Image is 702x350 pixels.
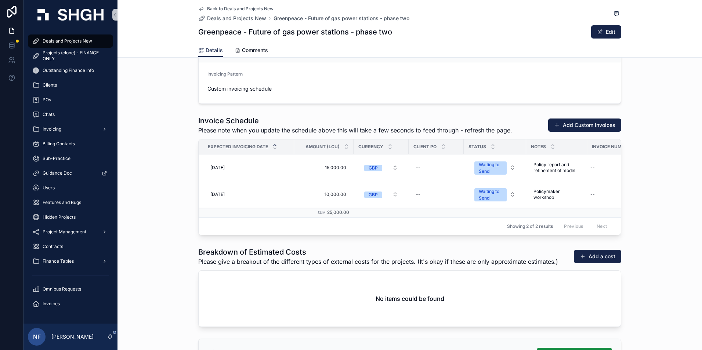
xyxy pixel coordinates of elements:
[198,116,512,126] h1: Invoice Schedule
[28,211,113,224] a: Hidden Projects
[198,247,558,257] h1: Breakdown of Estimated Costs
[207,6,274,12] span: Back to Deals and Projects New
[28,64,113,77] a: Outstanding Finance Info
[43,170,72,176] span: Guidance Doc
[28,79,113,92] a: Clients
[28,196,113,209] a: Features and Bugs
[43,97,51,103] span: POs
[208,144,268,150] span: Expected Invoicing Date
[198,27,392,37] h1: Greenpeace - Future of gas power stations - phase two
[198,15,266,22] a: Deals and Projects New
[28,123,113,136] a: Invoicing
[43,112,55,117] span: Chats
[198,257,558,266] span: Please give a breakout of the different types of external costs for the projects. (It's okay if t...
[548,119,621,132] button: Add Custom Invoices
[358,188,404,201] button: Select Button
[533,189,580,200] span: Policymaker workshop
[28,108,113,121] a: Chats
[327,209,349,215] span: 25,000.00
[301,192,346,197] span: 10,000.00
[210,192,225,197] span: [DATE]
[369,192,378,198] div: GBP
[206,47,223,54] span: Details
[37,9,104,21] img: App logo
[207,71,243,77] span: Invoicing Pattern
[531,144,546,150] span: Notes
[28,255,113,268] a: Finance Tables
[28,225,113,238] a: Project Management
[305,144,340,150] span: Amount (LCU)
[207,15,266,22] span: Deals and Projects New
[28,167,113,180] a: Guidance Doc
[43,156,70,161] span: Sub-Practice
[28,93,113,106] a: POs
[43,301,60,307] span: Invoices
[43,200,81,205] span: Features and Bugs
[591,25,621,39] button: Edit
[358,144,383,150] span: Currency
[301,165,346,171] span: 15,000.00
[210,165,225,171] span: [DATE]
[413,144,437,150] span: Client PO
[198,44,223,58] a: Details
[28,49,113,62] a: Projects (clone) - FINANCE ONLY
[274,15,409,22] a: Greenpeace - Future of gas power stations - phase two
[43,126,61,132] span: Invoicing
[28,34,113,48] a: Deals and Projects New
[43,141,75,147] span: Billing Contacts
[507,223,553,229] span: Showing 2 of 2 results
[43,185,55,191] span: Users
[358,161,404,174] button: Select Button
[242,47,268,54] span: Comments
[43,229,86,235] span: Project Management
[592,144,630,150] span: Invoice Number
[198,6,274,12] a: Back to Deals and Projects New
[28,152,113,165] a: Sub-Practice
[235,44,268,58] a: Comments
[28,282,113,296] a: Omnibus Requests
[33,332,41,341] span: NF
[43,50,106,62] span: Projects (clone) - FINANCE ONLY
[43,258,74,264] span: Finance Tables
[468,185,521,204] button: Select Button
[198,126,512,135] span: Please note when you update the schedule above this will take a few seconds to feed through - ref...
[28,297,113,310] a: Invoices
[43,38,92,44] span: Deals and Projects New
[43,82,57,88] span: Clients
[28,240,113,253] a: Contracts
[23,29,117,320] div: scrollable content
[51,333,94,340] p: [PERSON_NAME]
[318,211,326,215] small: Sum
[468,158,521,178] button: Select Button
[207,85,304,92] span: Custom invoicing schedule
[43,68,94,73] span: Outstanding Finance Info
[43,214,76,220] span: Hidden Projects
[43,244,63,249] span: Contracts
[479,188,502,201] div: Waiting to Send
[28,181,113,194] a: Users
[590,165,595,171] div: --
[590,192,595,197] div: --
[376,294,444,303] h2: No items could be found
[468,144,486,150] span: Status
[416,165,420,171] div: --
[43,286,81,292] span: Omnibus Requests
[574,250,621,263] button: Add a cost
[28,137,113,150] a: Billing Contacts
[369,165,378,171] div: GBP
[479,161,502,175] div: Waiting to Send
[416,192,420,197] div: --
[533,162,580,174] span: Policy report and refinement of model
